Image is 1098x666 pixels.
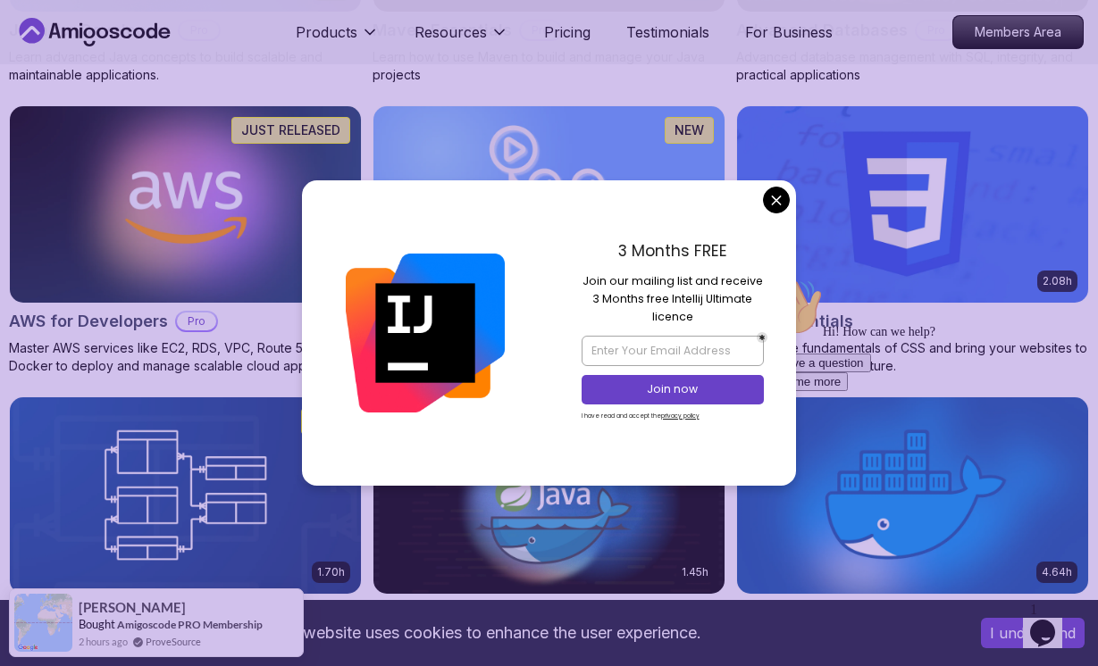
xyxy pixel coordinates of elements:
a: CSS Essentials card2.08hCSS EssentialsMaster the fundamentals of CSS and bring your websites to l... [736,105,1089,375]
p: Resources [415,21,487,43]
img: AWS for Developers card [10,106,361,303]
a: CI/CD with GitHub Actions card2.63hNEWCI/CD with GitHub ActionsProMaster CI/CD pipelines with Git... [373,105,725,375]
p: Products [296,21,357,43]
p: Learn advanced Java concepts to build scalable and maintainable applications. [9,48,362,84]
span: [PERSON_NAME] [79,600,186,615]
a: ProveSource [146,634,201,649]
p: NEW [675,121,704,139]
a: AWS for Developers card2.73hJUST RELEASEDAWS for DevelopersProMaster AWS services like EC2, RDS, ... [9,105,362,375]
button: Tell me more [7,101,89,120]
p: 1.70h [317,565,345,579]
a: Members Area [952,15,1084,49]
span: Bought [79,617,115,631]
a: Pricing [544,21,591,43]
p: Members Area [953,16,1083,48]
a: For Business [745,21,833,43]
img: provesource social proof notification image [14,594,72,652]
iframe: chat widget [1023,595,1080,648]
img: CI/CD with GitHub Actions card [373,106,725,303]
img: Docker For Professionals card [737,397,1088,594]
h2: AWS for Developers [9,309,168,334]
p: 1.45h [682,565,708,579]
img: :wave: [7,7,64,64]
iframe: chat widget [759,271,1080,586]
div: This website uses cookies to enhance the user experience. [13,613,954,653]
img: CSS Essentials card [737,106,1088,303]
a: Database Design & Implementation card1.70hNEWDatabase Design & ImplementationProSkills in databas... [9,396,362,666]
button: I have a question [7,82,113,101]
span: 2 hours ago [79,634,128,649]
img: Docker for Java Developers card [373,397,725,594]
p: JUST RELEASED [241,121,340,139]
p: Learn how to use Maven to build and manage your Java projects [373,48,725,84]
button: Products [296,21,379,57]
p: Pro [177,312,216,330]
a: Testimonials [626,21,709,43]
span: Hi! How can we help? [7,54,177,67]
button: Resources [415,21,508,57]
button: Accept cookies [981,618,1085,648]
img: Database Design & Implementation card [10,397,361,594]
p: Advanced database management with SQL, integrity, and practical applications [736,48,1089,84]
a: Amigoscode PRO Membership [117,618,263,631]
p: Master AWS services like EC2, RDS, VPC, Route 53, and Docker to deploy and manage scalable cloud ... [9,339,362,375]
div: 👋Hi! How can we help?I have a questionTell me more [7,7,329,120]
